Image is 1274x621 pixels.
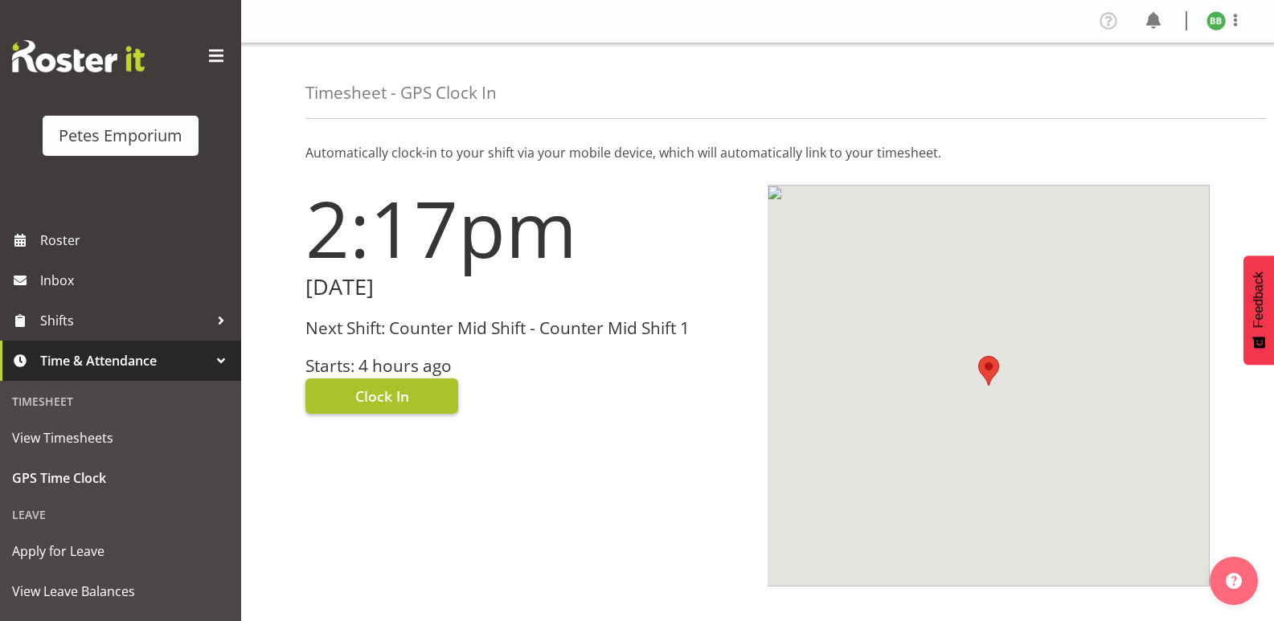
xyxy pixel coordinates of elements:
h3: Next Shift: Counter Mid Shift - Counter Mid Shift 1 [305,319,748,337]
div: Leave [4,498,237,531]
a: GPS Time Clock [4,458,237,498]
div: Timesheet [4,385,237,418]
a: Apply for Leave [4,531,237,571]
p: Automatically clock-in to your shift via your mobile device, which will automatically link to you... [305,143,1210,162]
span: Feedback [1251,272,1266,328]
span: View Timesheets [12,426,229,450]
button: Clock In [305,378,458,414]
div: Petes Emporium [59,124,182,148]
span: Apply for Leave [12,539,229,563]
span: Clock In [355,386,409,407]
span: Shifts [40,308,209,333]
h2: [DATE] [305,275,748,300]
h1: 2:17pm [305,185,748,272]
span: View Leave Balances [12,579,229,603]
img: help-xxl-2.png [1226,573,1242,589]
span: Inbox [40,268,233,292]
span: Roster [40,228,233,252]
img: beena-bist9974.jpg [1206,11,1226,31]
span: GPS Time Clock [12,466,229,490]
span: Time & Attendance [40,349,209,373]
img: Rosterit website logo [12,40,145,72]
h4: Timesheet - GPS Clock In [305,84,497,102]
h3: Starts: 4 hours ago [305,357,748,375]
a: View Leave Balances [4,571,237,611]
a: View Timesheets [4,418,237,458]
button: Feedback - Show survey [1243,255,1274,365]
